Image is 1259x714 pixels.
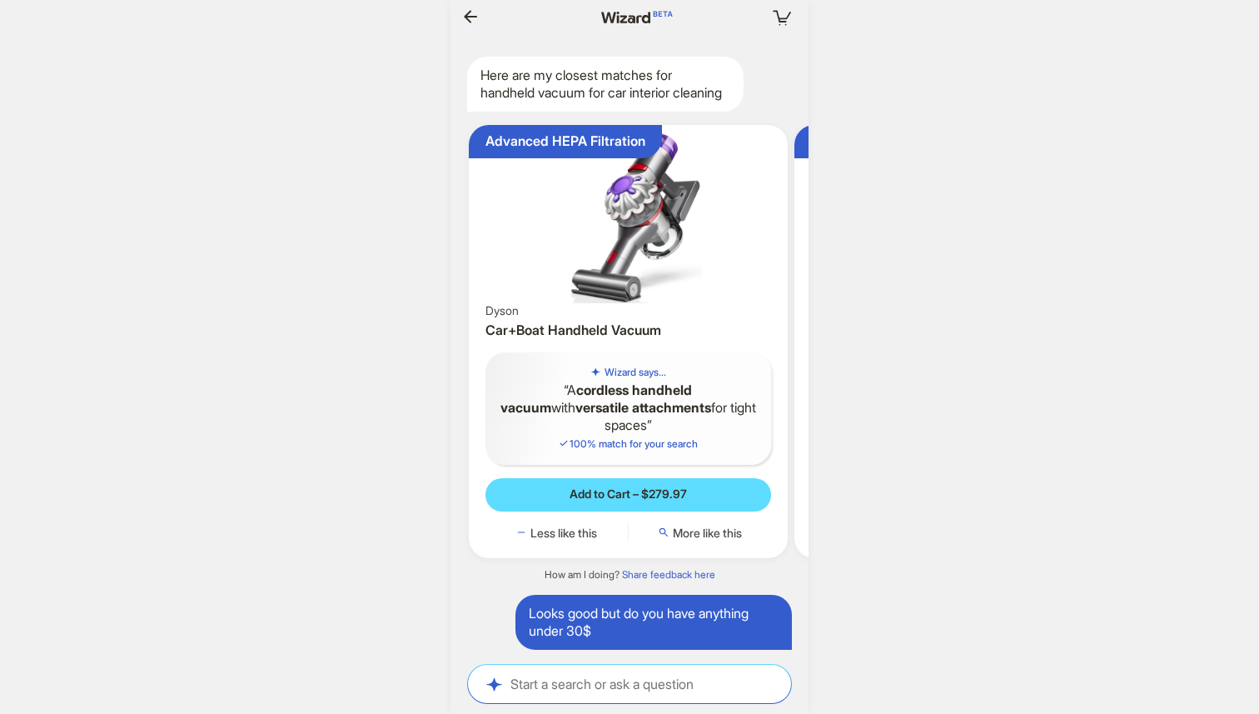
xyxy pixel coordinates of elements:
[475,132,781,303] img: Car+Boat Handheld Vacuum
[622,568,715,581] a: Share feedback here
[500,382,693,416] b: cordless handheld vacuum
[801,132,1107,286] img: UltraCyclone Pet Pro+ Cordless Handheld Vacuum - Black
[629,525,771,542] button: More like this
[558,437,698,450] span: 100 % match for your search
[485,303,519,318] span: Dyson
[530,526,597,541] span: Less like this
[485,478,771,512] button: Add to Cart – $279.97
[575,399,711,416] b: versatile attachments
[467,57,744,112] div: Here are my closest matches for handheld vacuum for car interior cleaning
[485,132,645,150] div: Advanced HEPA Filtration
[673,526,742,541] span: More like this
[605,366,666,379] h5: Wizard says...
[485,525,628,542] button: Less like this
[469,125,788,558] div: Advanced HEPA FiltrationCar+Boat Handheld VacuumDysonCar+Boat Handheld VacuumWizard says...Acordl...
[450,568,809,582] div: How am I doing?
[499,382,758,433] q: A with for tight spaces
[485,322,771,339] h3: Car+Boat Handheld Vacuum
[515,595,792,650] div: Looks good but do you have anything under 30$
[570,487,687,502] span: Add to Cart – $279.97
